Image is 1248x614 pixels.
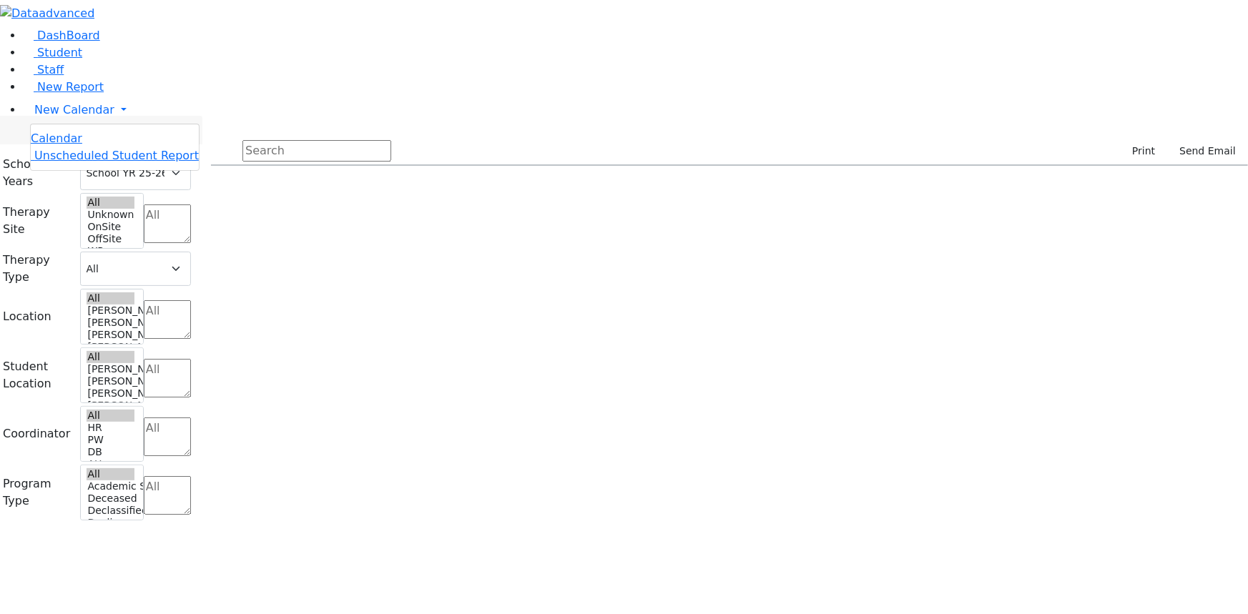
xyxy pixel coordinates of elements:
[3,425,70,442] label: Coordinator
[37,46,82,59] span: Student
[87,492,134,505] option: Deceased
[23,46,82,59] a: Student
[87,505,134,517] option: Declassified
[87,317,134,329] option: [PERSON_NAME] 4
[87,245,134,257] option: WP
[87,292,134,304] option: All
[87,329,134,341] option: [PERSON_NAME] 3
[3,204,72,238] label: Therapy Site
[87,304,134,317] option: [PERSON_NAME] 5
[3,156,72,190] label: School Years
[74,122,119,139] span: Student
[3,358,72,392] label: Student Location
[31,130,82,147] a: Calendar
[87,458,134,470] option: AH
[87,422,134,434] option: HR
[87,209,134,221] option: Unknown
[30,124,200,171] ul: New Calendar
[87,468,134,480] option: All
[87,446,134,458] option: DB
[3,252,72,286] label: Therapy Type
[144,359,191,397] textarea: Search
[23,29,100,42] a: DashBoard
[3,308,51,325] label: Location
[31,149,199,162] a: Unscheduled Student Report
[87,351,134,363] option: All
[87,197,134,209] option: All
[87,410,134,422] option: All
[144,204,191,243] textarea: Search
[87,517,134,529] option: Declines
[23,96,1248,124] a: New Calendar
[144,476,191,515] textarea: Search
[87,363,134,375] option: [PERSON_NAME] 5
[23,80,104,94] a: New Report
[87,375,134,387] option: [PERSON_NAME] 4
[37,29,100,42] span: DashBoard
[144,300,191,339] textarea: Search
[87,480,134,492] option: Academic Support
[87,341,134,353] option: [PERSON_NAME] 2
[87,233,134,245] option: OffSite
[23,63,64,76] a: Staff
[34,103,114,117] span: New Calendar
[31,132,82,145] span: Calendar
[3,475,72,510] label: Program Type
[37,80,104,94] span: New Report
[37,63,64,76] span: Staff
[87,387,134,400] option: [PERSON_NAME] 3
[87,400,134,412] option: [PERSON_NAME] 2
[87,221,134,233] option: OnSite
[144,417,191,456] textarea: Search
[87,434,134,446] option: PW
[34,149,199,162] span: Unscheduled Student Report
